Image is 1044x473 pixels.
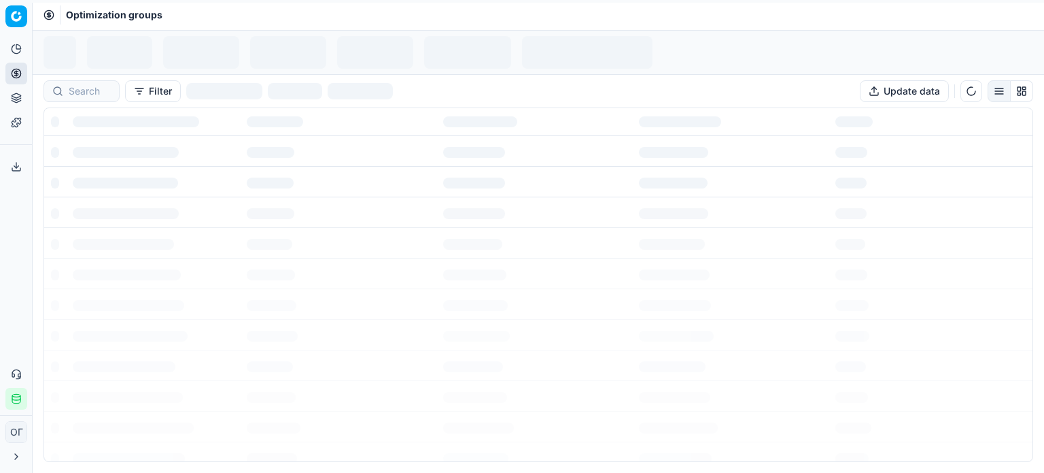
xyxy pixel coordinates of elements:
button: Update data [860,80,949,102]
button: Filter [125,80,181,102]
span: ОГ [6,422,27,442]
span: Optimization groups [66,8,162,22]
input: Search [69,84,111,98]
button: ОГ [5,421,27,443]
nav: breadcrumb [66,8,162,22]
